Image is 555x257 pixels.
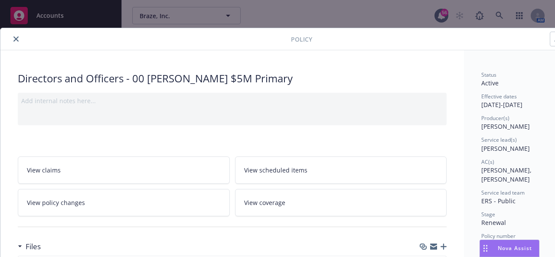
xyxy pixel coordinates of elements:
span: Status [481,71,496,78]
span: Policy [291,35,312,44]
a: View coverage [235,189,447,216]
span: Policy number [481,232,516,240]
span: Active [481,79,499,87]
span: [PERSON_NAME] [481,144,530,153]
span: [PERSON_NAME] [481,122,530,130]
span: View policy changes [27,198,85,207]
h3: Files [26,241,41,252]
span: Service lead(s) [481,136,517,143]
span: Renewal [481,218,506,227]
button: close [11,34,21,44]
span: Service lead team [481,189,525,196]
span: View coverage [244,198,285,207]
button: Nova Assist [480,240,539,257]
div: Files [18,241,41,252]
span: Stage [481,211,495,218]
a: View policy changes [18,189,230,216]
div: Add internal notes here... [21,96,443,105]
span: ERS - Public [481,197,516,205]
div: Drag to move [480,240,491,257]
a: View scheduled items [235,156,447,184]
span: Effective dates [481,93,517,100]
a: View claims [18,156,230,184]
span: [PERSON_NAME], [PERSON_NAME] [481,166,533,183]
span: View scheduled items [244,166,307,175]
span: AC(s) [481,158,494,166]
span: View claims [27,166,61,175]
span: Producer(s) [481,114,509,122]
span: Nova Assist [498,244,532,252]
div: Directors and Officers - 00 [PERSON_NAME] $5M Primary [18,71,447,86]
